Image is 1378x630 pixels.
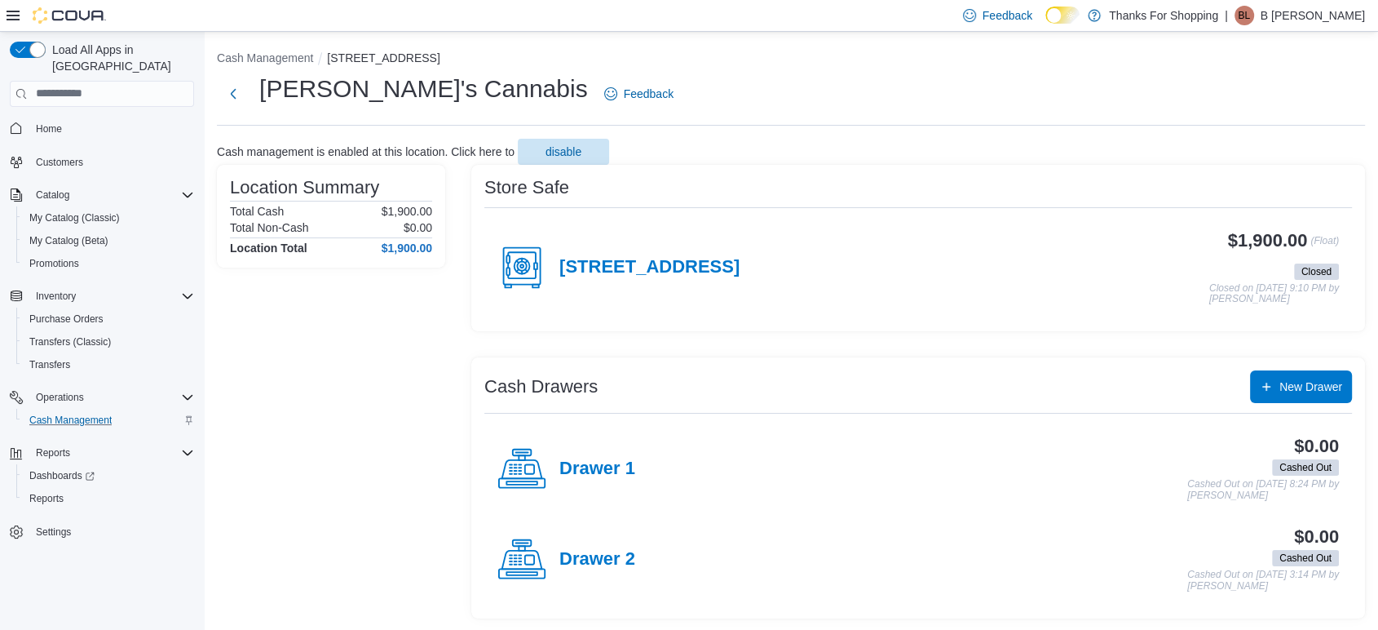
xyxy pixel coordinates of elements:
span: Purchase Orders [29,313,104,326]
p: Cashed Out on [DATE] 8:24 PM by [PERSON_NAME] [1187,479,1339,501]
h4: Drawer 2 [559,549,635,570]
button: Customers [3,150,201,174]
span: Catalog [29,185,194,205]
span: Load All Apps in [GEOGRAPHIC_DATA] [46,42,194,74]
span: Reports [23,489,194,508]
button: Operations [29,388,91,407]
span: Purchase Orders [23,309,194,329]
button: Reports [29,443,77,463]
a: Customers [29,153,90,172]
a: Dashboards [23,466,101,486]
h6: Total Non-Cash [230,221,309,234]
button: Settings [3,520,201,543]
button: Transfers [16,353,201,376]
span: Feedback [983,7,1032,24]
a: Reports [23,489,70,508]
img: Cova [33,7,106,24]
button: My Catalog (Beta) [16,229,201,252]
span: Closed [1294,264,1339,280]
a: Transfers [23,355,77,375]
h3: Store Safe [484,178,569,197]
span: Reports [36,446,70,459]
span: Operations [36,391,84,404]
span: My Catalog (Classic) [23,208,194,228]
p: | [1225,6,1228,25]
a: Home [29,119,68,139]
span: Customers [29,152,194,172]
h3: Cash Drawers [484,377,598,397]
a: Settings [29,522,77,542]
h3: $1,900.00 [1228,231,1308,251]
h4: [STREET_ADDRESS] [559,257,740,278]
span: Settings [29,521,194,542]
span: Catalog [36,189,69,202]
h3: $0.00 [1294,437,1339,456]
div: B Luxton [1234,6,1254,25]
span: Cash Management [29,414,112,427]
a: Promotions [23,254,86,273]
p: Cashed Out on [DATE] 3:14 PM by [PERSON_NAME] [1187,570,1339,592]
span: Reports [29,443,194,463]
h6: Total Cash [230,205,284,218]
button: Cash Management [217,51,313,64]
button: Home [3,117,201,140]
input: Dark Mode [1045,7,1080,24]
span: Closed [1301,264,1332,279]
button: Catalog [3,184,201,206]
span: Dashboards [23,466,194,486]
span: Customers [36,156,83,169]
span: Operations [29,388,194,407]
button: Reports [16,487,201,510]
button: Inventory [3,285,201,308]
button: Next [217,78,250,110]
p: Cash management is enabled at this location. Click here to [217,145,515,158]
button: disable [518,139,609,165]
nav: Complex example [10,110,194,587]
span: Promotions [23,254,194,273]
nav: An example of EuiBreadcrumbs [217,50,1365,69]
span: Cashed Out [1279,551,1332,566]
span: Settings [36,526,71,539]
h4: Drawer 1 [559,459,635,480]
p: B [PERSON_NAME] [1261,6,1365,25]
button: New Drawer [1250,370,1352,403]
button: Cash Management [16,409,201,432]
h3: $0.00 [1294,527,1339,547]
span: BL [1238,6,1250,25]
button: My Catalog (Classic) [16,206,201,229]
button: Transfers (Classic) [16,331,201,353]
p: Thanks For Shopping [1109,6,1218,25]
a: My Catalog (Classic) [23,208,126,228]
span: Home [36,122,62,135]
a: Transfers (Classic) [23,332,117,352]
span: Transfers (Classic) [23,332,194,352]
a: Purchase Orders [23,309,110,329]
p: (Float) [1310,231,1339,260]
h4: Location Total [230,242,307,255]
p: Closed on [DATE] 9:10 PM by [PERSON_NAME] [1209,283,1339,305]
button: Reports [3,441,201,464]
span: Feedback [624,86,674,102]
span: disable [545,144,581,160]
h1: [PERSON_NAME]'s Cannabis [259,73,588,105]
span: Cash Management [23,410,194,430]
span: Promotions [29,257,79,270]
button: Catalog [29,185,76,205]
span: Cashed Out [1279,460,1332,475]
span: New Drawer [1279,379,1342,395]
span: Cashed Out [1272,550,1339,566]
button: Purchase Orders [16,308,201,331]
a: Dashboards [16,464,201,487]
h4: $1,900.00 [382,242,432,255]
span: Transfers [29,358,70,371]
span: Home [29,118,194,139]
p: $0.00 [404,221,432,234]
span: Transfers [23,355,194,375]
a: My Catalog (Beta) [23,231,115,251]
a: Feedback [598,78,680,110]
button: Inventory [29,286,82,306]
button: [STREET_ADDRESS] [327,51,439,64]
span: My Catalog (Beta) [23,231,194,251]
span: Dashboards [29,469,95,482]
